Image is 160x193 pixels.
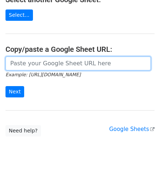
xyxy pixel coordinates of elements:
a: Select... [5,9,33,21]
input: Paste your Google Sheet URL here [5,57,151,70]
a: Google Sheets [109,126,155,132]
input: Next [5,86,24,97]
a: Need help? [5,125,41,136]
small: Example: [URL][DOMAIN_NAME] [5,72,81,77]
h4: Copy/paste a Google Sheet URL: [5,45,155,54]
